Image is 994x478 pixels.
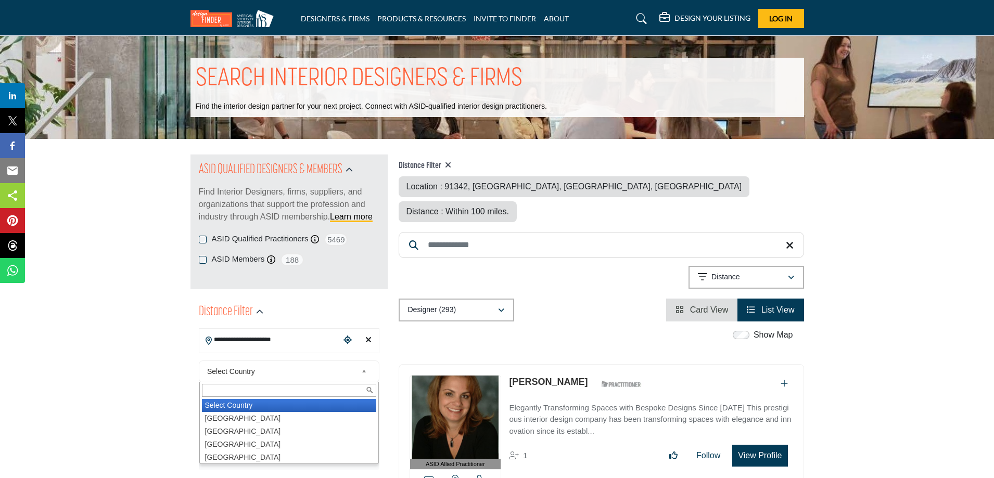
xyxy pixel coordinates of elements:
[509,402,793,437] p: Elegantly Transforming Spaces with Bespoke Designs Since [DATE] This prestigious interior design ...
[408,305,456,315] p: Designer (293)
[474,14,536,23] a: INVITE TO FINDER
[761,305,795,314] span: List View
[199,256,207,264] input: ASID Members checkbox
[199,236,207,243] input: ASID Qualified Practitioners checkbox
[212,233,309,245] label: ASID Qualified Practitioners
[202,425,376,438] li: [GEOGRAPHIC_DATA]
[732,445,787,467] button: View Profile
[202,399,376,412] li: Select Country
[202,412,376,425] li: [GEOGRAPHIC_DATA]
[399,232,804,258] input: Search Keyword
[544,14,569,23] a: ABOUT
[690,305,729,314] span: Card View
[666,299,737,321] li: Card View
[199,186,379,223] p: Find Interior Designers, firms, suppliers, and organizations that support the profession and indu...
[676,305,728,314] a: View Card
[758,9,804,28] button: Log In
[377,14,466,23] a: PRODUCTS & RESOURCES
[406,182,742,191] span: Location : 91342, [GEOGRAPHIC_DATA], [GEOGRAPHIC_DATA], [GEOGRAPHIC_DATA]
[674,14,750,23] h5: DESIGN YOUR LISTING
[406,207,509,216] span: Distance : Within 100 miles.
[690,445,727,466] button: Follow
[426,460,485,469] span: ASID Allied Practitioner
[196,63,523,95] h1: SEARCH INTERIOR DESIGNERS & FIRMS
[662,445,684,466] button: Like listing
[781,379,788,388] a: Add To List
[196,101,547,112] p: Find the interior design partner for your next project. Connect with ASID-qualified interior desi...
[281,253,304,266] span: 188
[330,212,373,221] a: Learn more
[199,303,253,321] h2: Distance Filter
[399,299,514,321] button: Designer (293)
[410,376,501,470] a: ASID Allied Practitioner
[769,14,793,23] span: Log In
[711,272,740,282] p: Distance
[202,438,376,451] li: [GEOGRAPHIC_DATA]
[523,451,527,460] span: 1
[202,384,376,397] input: Search Text
[689,266,804,289] button: Distance
[207,365,357,378] span: Select Country
[626,10,654,27] a: Search
[212,253,265,265] label: ASID Members
[190,10,279,27] img: Site Logo
[754,329,793,341] label: Show Map
[509,449,527,462] div: Followers
[301,14,369,23] a: DESIGNERS & FIRMS
[597,378,644,391] img: ASID Qualified Practitioners Badge Icon
[199,161,342,179] h2: ASID QUALIFIED DESIGNERS & MEMBERS
[199,330,340,350] input: Search Location
[737,299,804,321] li: List View
[509,375,588,389] p: Valerie McDermott
[361,329,376,352] div: Clear search location
[399,161,804,171] h4: Distance Filter
[659,12,750,25] div: DESIGN YOUR LISTING
[202,451,376,464] li: [GEOGRAPHIC_DATA]
[410,376,501,459] img: Valerie McDermott
[509,396,793,437] a: Elegantly Transforming Spaces with Bespoke Designs Since [DATE] This prestigious interior design ...
[747,305,794,314] a: View List
[340,329,355,352] div: Choose your current location
[324,233,348,246] span: 5469
[509,377,588,387] a: [PERSON_NAME]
